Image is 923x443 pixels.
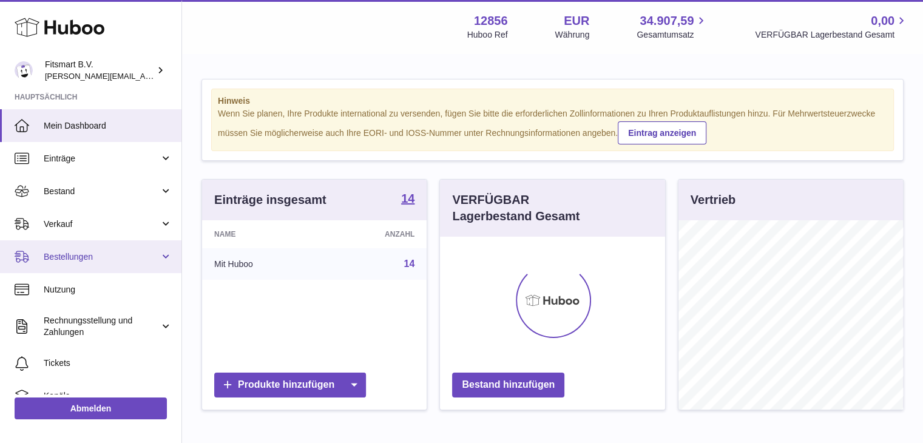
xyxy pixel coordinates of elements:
[640,13,694,29] span: 34.907,59
[618,121,706,144] a: Eintrag anzeigen
[44,390,172,402] span: Kanäle
[44,251,160,263] span: Bestellungen
[15,61,33,79] img: jonathan@leaderoo.com
[555,29,590,41] div: Währung
[401,192,414,205] strong: 14
[214,373,366,397] a: Produkte hinzufügen
[323,220,427,248] th: Anzahl
[467,29,508,41] div: Huboo Ref
[44,315,160,338] span: Rechnungsstellung und Zahlungen
[44,218,160,230] span: Verkauf
[404,259,415,269] a: 14
[44,153,160,164] span: Einträge
[452,373,564,397] a: Bestand hinzufügen
[218,108,887,144] div: Wenn Sie planen, Ihre Produkte international zu versenden, fügen Sie bitte die erforderlichen Zol...
[218,95,887,107] strong: Hinweis
[44,186,160,197] span: Bestand
[691,192,735,208] h3: Vertrieb
[564,13,589,29] strong: EUR
[755,29,908,41] span: VERFÜGBAR Lagerbestand Gesamt
[44,284,172,296] span: Nutzung
[871,13,894,29] span: 0,00
[15,397,167,419] a: Abmelden
[45,71,243,81] span: [PERSON_NAME][EMAIL_ADDRESS][DOMAIN_NAME]
[45,59,154,82] div: Fitsmart B.V.
[214,192,326,208] h3: Einträge insgesamt
[44,357,172,369] span: Tickets
[637,13,708,41] a: 34.907,59 Gesamtumsatz
[755,13,908,41] a: 0,00 VERFÜGBAR Lagerbestand Gesamt
[637,29,708,41] span: Gesamtumsatz
[202,220,323,248] th: Name
[44,120,172,132] span: Mein Dashboard
[401,192,414,207] a: 14
[202,248,323,280] td: Mit Huboo
[452,192,610,225] h3: VERFÜGBAR Lagerbestand Gesamt
[474,13,508,29] strong: 12856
